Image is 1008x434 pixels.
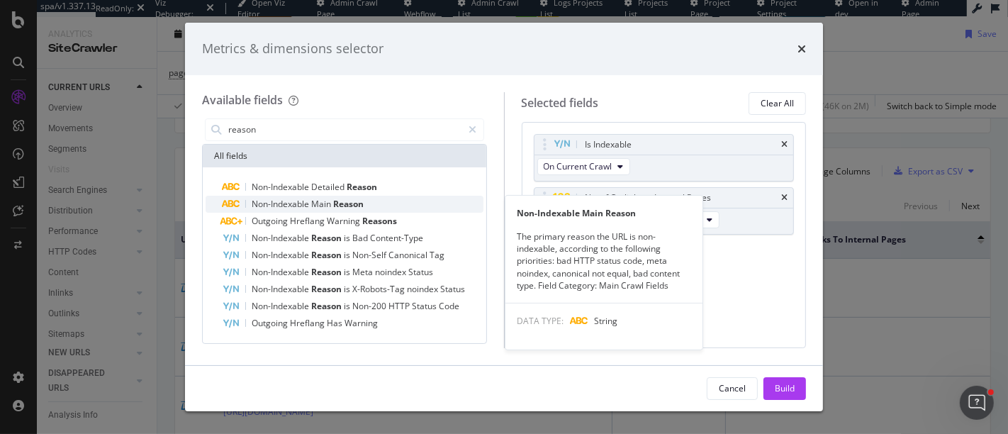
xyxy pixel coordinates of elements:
[252,317,290,329] span: Outgoing
[311,249,344,261] span: Reason
[517,315,564,327] span: DATA TYPE:
[586,191,712,205] div: No. of Outlinks to Internal Pages
[719,382,746,394] div: Cancel
[252,198,311,210] span: Non-Indexable
[252,215,290,227] span: Outgoing
[430,249,444,261] span: Tag
[327,215,362,227] span: Warning
[370,232,423,244] span: Content-Type
[252,181,311,193] span: Non-Indexable
[344,266,352,278] span: is
[311,266,344,278] span: Reason
[311,300,344,312] span: Reason
[290,317,327,329] span: Hreflang
[781,194,788,202] div: times
[311,181,347,193] span: Detailed
[960,386,994,420] iframe: Intercom live chat
[439,300,459,312] span: Code
[707,377,758,400] button: Cancel
[749,92,806,115] button: Clear All
[311,283,344,295] span: Reason
[327,317,345,329] span: Has
[202,40,383,58] div: Metrics & dimensions selector
[344,300,352,312] span: is
[252,266,311,278] span: Non-Indexable
[408,266,433,278] span: Status
[352,249,388,261] span: Non-Self
[203,145,486,167] div: All fields
[352,232,370,244] span: Bad
[344,249,352,261] span: is
[505,207,702,219] div: Non-Indexable Main Reason
[362,215,397,227] span: Reasons
[352,283,407,295] span: X-Robots-Tag
[290,215,327,227] span: Hreflang
[522,95,599,111] div: Selected fields
[534,187,795,235] div: No. of Outlinks to Internal PagestimesOn Current CrawlUnique Outlinks
[797,40,806,58] div: times
[227,119,463,140] input: Search by field name
[781,140,788,149] div: times
[440,283,465,295] span: Status
[534,134,795,182] div: Is IndexabletimesOn Current Crawl
[345,317,378,329] span: Warning
[388,249,430,261] span: Canonical
[505,230,702,291] div: The primary reason the URL is non-indexable, according to the following priorities: bad HTTP stat...
[537,158,630,175] button: On Current Crawl
[344,232,352,244] span: is
[185,23,823,411] div: modal
[775,382,795,394] div: Build
[252,232,311,244] span: Non-Indexable
[352,300,388,312] span: Non-200
[252,249,311,261] span: Non-Indexable
[344,283,352,295] span: is
[252,283,311,295] span: Non-Indexable
[375,266,408,278] span: noindex
[347,181,377,193] span: Reason
[544,160,612,172] span: On Current Crawl
[412,300,439,312] span: Status
[252,300,311,312] span: Non-Indexable
[407,283,440,295] span: noindex
[763,377,806,400] button: Build
[594,315,617,327] span: String
[586,138,632,152] div: Is Indexable
[202,92,283,108] div: Available fields
[311,198,333,210] span: Main
[311,232,344,244] span: Reason
[388,300,412,312] span: HTTP
[333,198,364,210] span: Reason
[761,97,794,109] div: Clear All
[352,266,375,278] span: Meta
